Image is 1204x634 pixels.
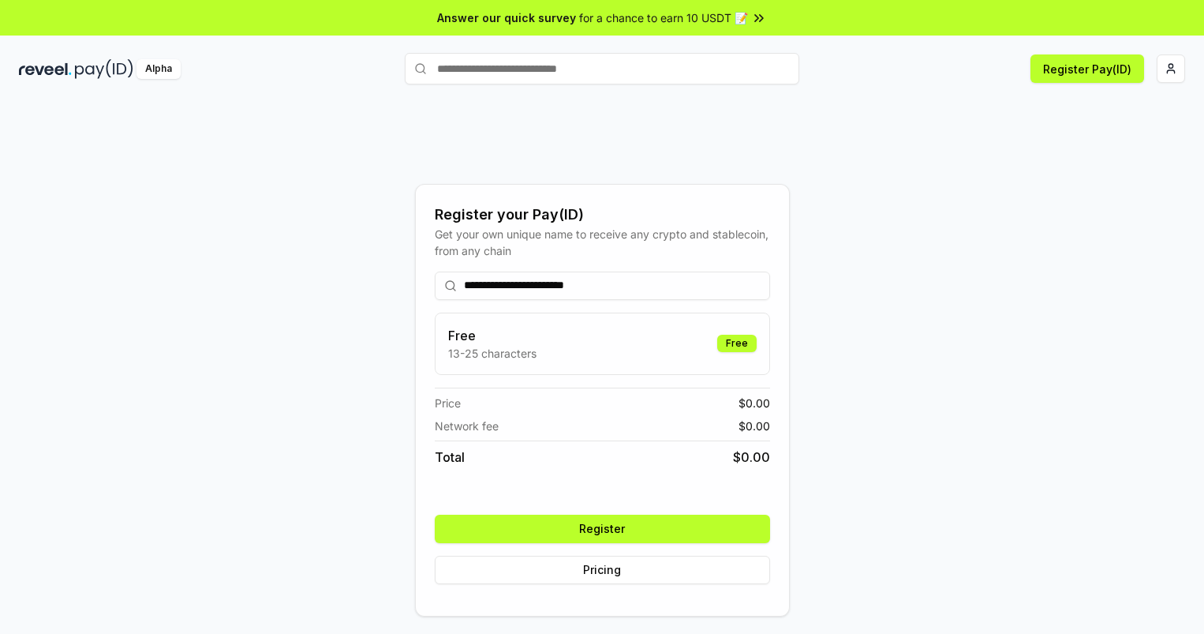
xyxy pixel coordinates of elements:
[435,226,770,259] div: Get your own unique name to receive any crypto and stablecoin, from any chain
[19,59,72,79] img: reveel_dark
[733,448,770,467] span: $ 0.00
[75,59,133,79] img: pay_id
[717,335,757,352] div: Free
[435,448,465,467] span: Total
[435,556,770,584] button: Pricing
[435,204,770,226] div: Register your Pay(ID)
[435,418,499,434] span: Network fee
[136,59,181,79] div: Alpha
[437,9,576,26] span: Answer our quick survey
[448,345,537,362] p: 13-25 characters
[448,326,537,345] h3: Free
[1030,54,1144,83] button: Register Pay(ID)
[435,515,770,543] button: Register
[579,9,748,26] span: for a chance to earn 10 USDT 📝
[435,395,461,411] span: Price
[738,395,770,411] span: $ 0.00
[738,418,770,434] span: $ 0.00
